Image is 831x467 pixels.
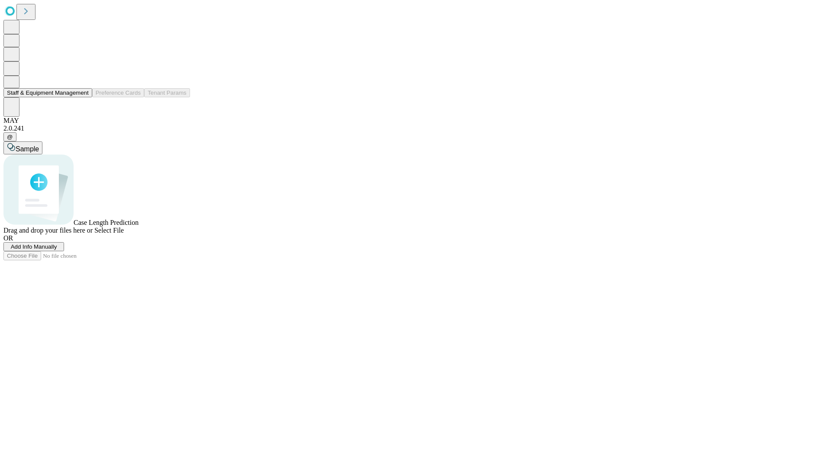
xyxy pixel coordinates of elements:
button: Sample [3,141,42,154]
span: Add Info Manually [11,243,57,250]
div: MAY [3,117,828,125]
button: @ [3,132,16,141]
div: 2.0.241 [3,125,828,132]
button: Preference Cards [92,88,144,97]
button: Add Info Manually [3,242,64,251]
span: Sample [16,145,39,153]
span: @ [7,134,13,140]
span: Select File [94,227,124,234]
span: OR [3,234,13,242]
span: Drag and drop your files here or [3,227,93,234]
button: Staff & Equipment Management [3,88,92,97]
button: Tenant Params [144,88,190,97]
span: Case Length Prediction [74,219,138,226]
